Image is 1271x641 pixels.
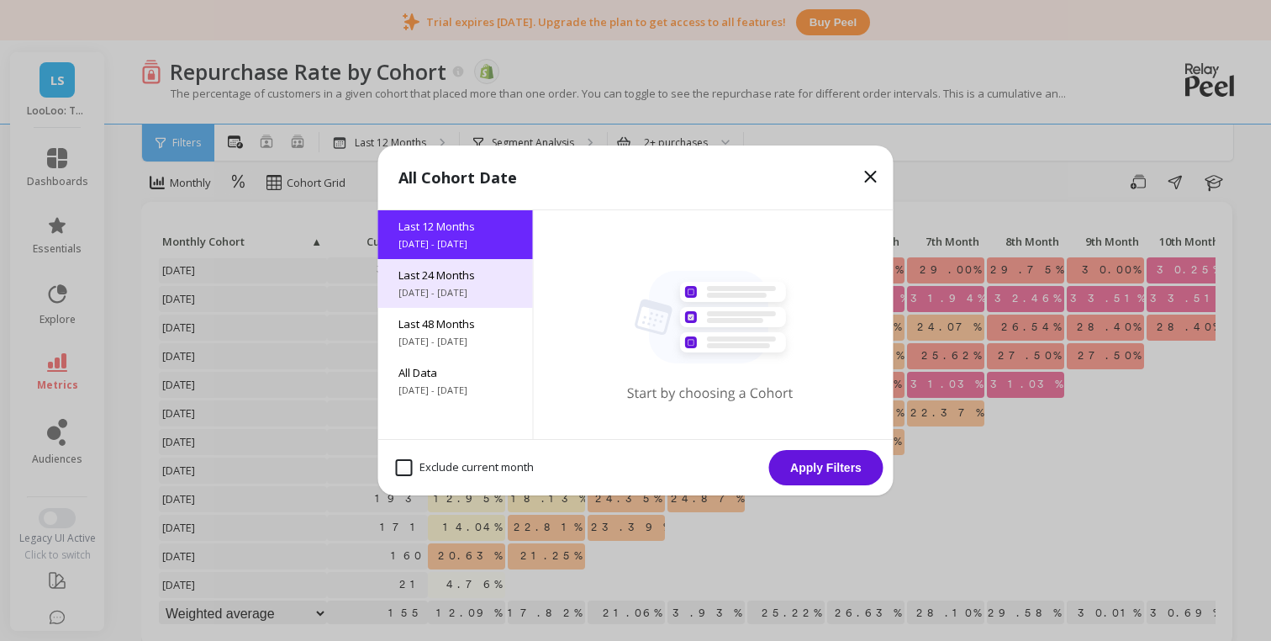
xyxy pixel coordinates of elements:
[396,459,534,476] span: Exclude current month
[398,384,513,397] span: [DATE] - [DATE]
[398,268,513,283] span: Last 24 Months
[398,166,517,189] p: All Cohort Date
[398,316,513,331] span: Last 48 Months
[769,450,883,485] button: Apply Filters
[398,237,513,251] span: [DATE] - [DATE]
[398,365,513,380] span: All Data
[398,335,513,348] span: [DATE] - [DATE]
[398,286,513,299] span: [DATE] - [DATE]
[398,219,513,234] span: Last 12 Months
